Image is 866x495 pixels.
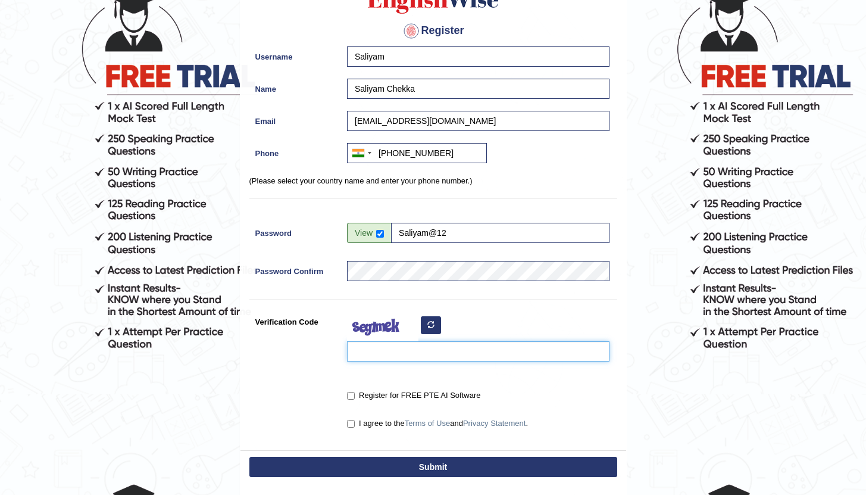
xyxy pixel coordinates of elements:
label: Verification Code [249,312,342,328]
button: Submit [249,457,617,477]
a: Terms of Use [405,419,451,428]
label: Phone [249,143,342,159]
div: India (भारत): +91 [348,144,375,163]
input: Register for FREE PTE AI Software [347,392,355,400]
label: I agree to the and . [347,418,528,429]
p: (Please select your country name and enter your phone number.) [249,175,617,186]
label: Register for FREE PTE AI Software [347,390,480,401]
input: +91 81234 56789 [347,143,487,163]
label: Password Confirm [249,261,342,277]
h4: Register [249,21,617,41]
label: Name [249,79,342,95]
input: Show/Hide Password [376,230,384,238]
label: Email [249,111,342,127]
label: Password [249,223,342,239]
label: Username [249,46,342,63]
input: I agree to theTerms of UseandPrivacy Statement. [347,420,355,428]
a: Privacy Statement [463,419,526,428]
